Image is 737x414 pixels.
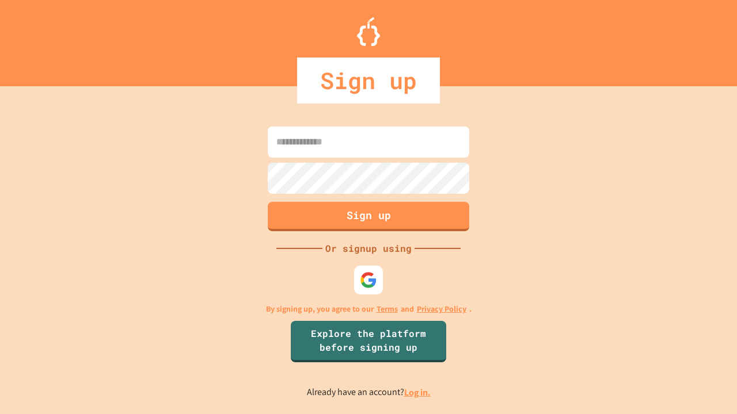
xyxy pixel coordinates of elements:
[297,57,440,103] div: Sign up
[417,303,466,315] a: Privacy Policy
[377,303,398,315] a: Terms
[360,271,377,289] img: google-icon.svg
[266,303,472,315] p: By signing up, you agree to our and .
[268,202,469,231] button: Sign up
[291,321,446,362] a: Explore the platform before signing up
[404,386,431,398] a: Log in.
[357,17,380,46] img: Logo.svg
[322,241,415,255] div: Or signup using
[307,385,431,400] p: Already have an account?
